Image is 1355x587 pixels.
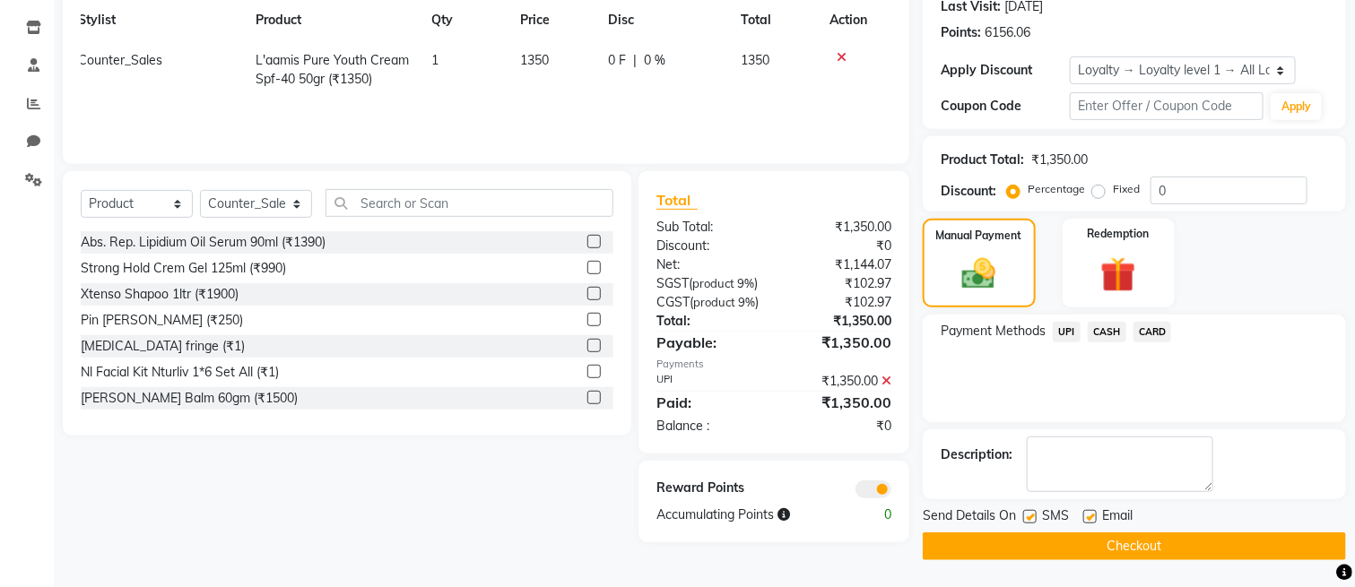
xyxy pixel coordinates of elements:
label: Fixed [1113,181,1140,197]
div: 6156.06 [985,23,1030,42]
span: UPI [1053,322,1081,342]
img: _cash.svg [951,255,1006,293]
div: ₹1,350.00 [774,332,905,353]
div: ₹0 [774,237,905,255]
span: SMS [1042,506,1069,529]
div: ₹102.97 [774,274,905,293]
div: 0 [839,505,905,524]
span: 1350 [520,52,549,68]
button: Apply [1271,93,1322,120]
div: Accumulating Points [643,505,839,524]
div: ₹1,350.00 [774,372,905,391]
span: CASH [1088,322,1126,342]
div: Sub Total: [643,218,774,237]
div: ₹1,350.00 [1031,151,1088,169]
div: Points: [941,23,981,42]
div: Xtenso Shapoo 1ltr (₹1900) [81,285,239,304]
span: Counter_Sales [78,52,162,68]
div: Reward Points [643,479,774,498]
div: Strong Hold Crem Gel 125ml (₹990) [81,259,286,278]
div: Discount: [643,237,774,255]
label: Percentage [1028,181,1085,197]
div: Nl Facial Kit Nturliv 1*6 Set All (₹1) [81,363,279,382]
div: Total: [643,312,774,331]
label: Manual Payment [936,228,1022,244]
div: ₹102.97 [774,293,905,312]
span: product [693,295,735,309]
span: 0 % [645,51,666,70]
span: 9% [738,295,755,309]
span: product [692,276,734,290]
div: ₹0 [774,417,905,436]
button: Checkout [923,532,1346,560]
span: | [634,51,638,70]
label: Redemption [1088,226,1150,242]
div: Description: [941,445,1012,464]
input: Enter Offer / Coupon Code [1070,92,1264,120]
span: Send Details On [923,506,1016,529]
div: Paid: [643,392,774,413]
div: Pin [PERSON_NAME] (₹250) [81,311,243,330]
div: Discount: [941,182,996,201]
div: Balance : [643,417,774,436]
div: Payable: [643,332,774,353]
span: L'aamis Pure Youth Cream Spf-40 50gr (₹1350) [256,52,409,87]
div: UPI [643,372,774,391]
input: Search or Scan [326,189,613,217]
div: [MEDICAL_DATA] fringe (₹1) [81,337,245,356]
span: Payment Methods [941,322,1046,341]
div: ₹1,144.07 [774,255,905,274]
div: Coupon Code [941,97,1070,116]
div: ( ) [643,293,774,312]
div: ( ) [643,274,774,293]
span: 1350 [741,52,769,68]
span: 0 F [609,51,627,70]
span: 1 [431,52,439,68]
div: ₹1,350.00 [774,218,905,237]
div: Payments [656,357,891,372]
img: _gift.svg [1090,253,1147,297]
span: CARD [1134,322,1172,342]
span: Total [656,191,698,210]
span: SGST [656,275,689,291]
span: CGST [656,294,690,310]
div: Apply Discount [941,61,1070,80]
div: Product Total: [941,151,1024,169]
span: 9% [737,276,754,290]
div: ₹1,350.00 [774,312,905,331]
div: [PERSON_NAME] Balm 60gm (₹1500) [81,389,298,408]
div: Net: [643,255,774,274]
span: Email [1102,506,1133,529]
div: ₹1,350.00 [774,392,905,413]
div: Abs. Rep. Lipidium Oil Serum 90ml (₹1390) [81,233,326,252]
